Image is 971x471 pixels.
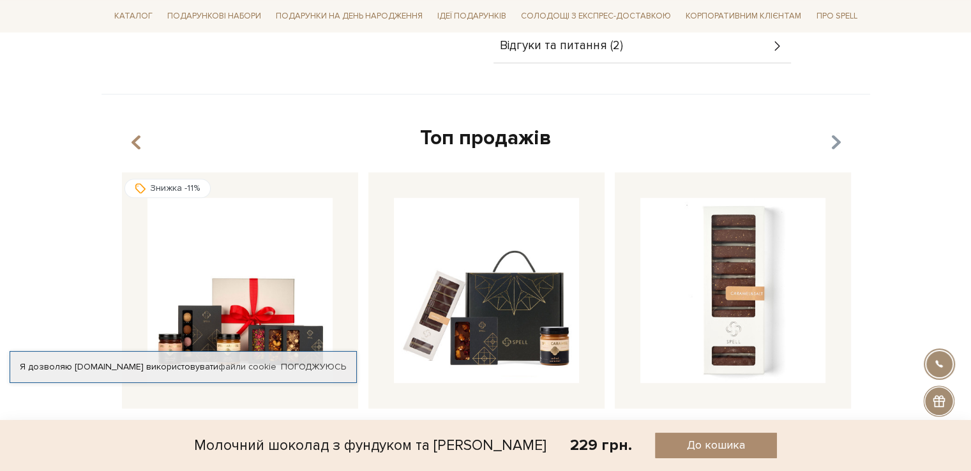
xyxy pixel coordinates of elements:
[117,125,855,152] div: Топ продажів
[281,361,346,373] a: Погоджуюсь
[271,6,428,26] a: Подарунки на День народження
[162,6,266,26] a: Подарункові набори
[10,361,356,373] div: Я дозволяю [DOMAIN_NAME] використовувати
[432,6,511,26] a: Ідеї подарунків
[124,179,211,198] div: Знижка -11%
[516,5,676,27] a: Солодощі з експрес-доставкою
[655,433,777,458] button: До кошика
[811,6,862,26] a: Про Spell
[130,419,350,449] a: Подарунок Корпоративний супер-герой
[500,40,623,52] span: Відгуки та питання (2)
[194,433,546,458] div: Молочний шоколад з фундуком та [PERSON_NAME]
[622,419,843,433] a: Набір цукерок з солоною карамеллю
[376,419,597,433] a: Подарунок Шоколадний комплімент
[687,438,745,452] span: До кошика
[681,6,806,26] a: Корпоративним клієнтам
[218,361,276,372] a: файли cookie
[570,435,632,455] div: 229 грн.
[109,6,158,26] a: Каталог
